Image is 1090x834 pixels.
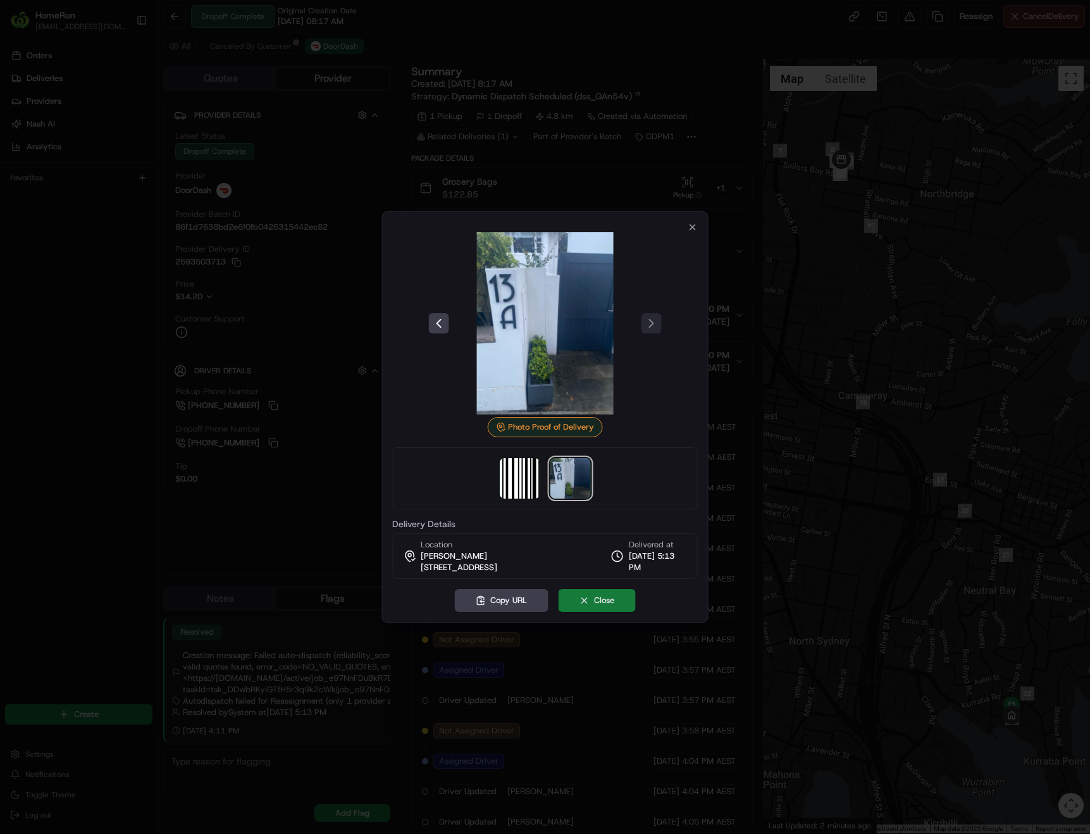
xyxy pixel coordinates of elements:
span: [DATE] 5:13 PM [629,551,687,573]
span: [STREET_ADDRESS] [421,562,497,573]
div: Photo Proof of Delivery [487,417,602,437]
button: Copy URL [454,589,548,612]
label: Delivery Details [392,520,698,528]
span: [PERSON_NAME] [421,551,487,562]
span: Delivered at [629,539,687,551]
img: photo_proof_of_delivery image [454,232,636,414]
button: Close [558,589,635,612]
span: Location [421,539,452,551]
img: photo_proof_of_delivery image [550,458,590,499]
img: barcode_scan_on_pickup image [499,458,540,499]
